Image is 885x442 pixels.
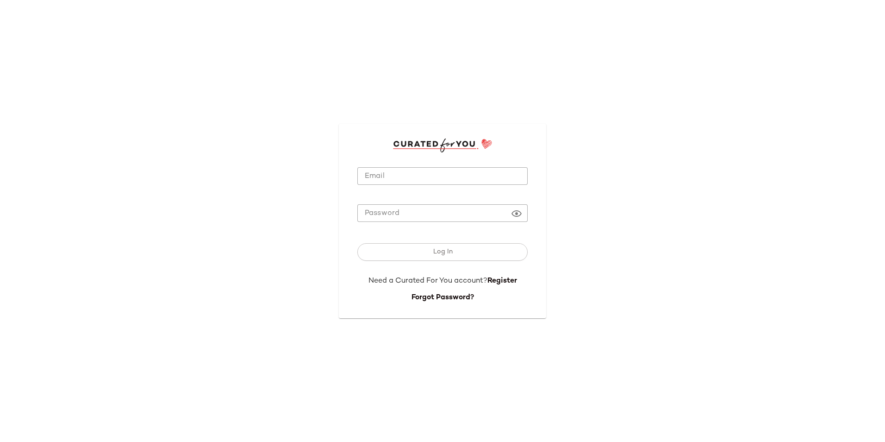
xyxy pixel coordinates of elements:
[487,277,517,285] a: Register
[357,243,528,261] button: Log In
[432,248,452,256] span: Log In
[393,139,492,152] img: cfy_login_logo.DGdB1djN.svg
[368,277,487,285] span: Need a Curated For You account?
[411,294,474,302] a: Forgot Password?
